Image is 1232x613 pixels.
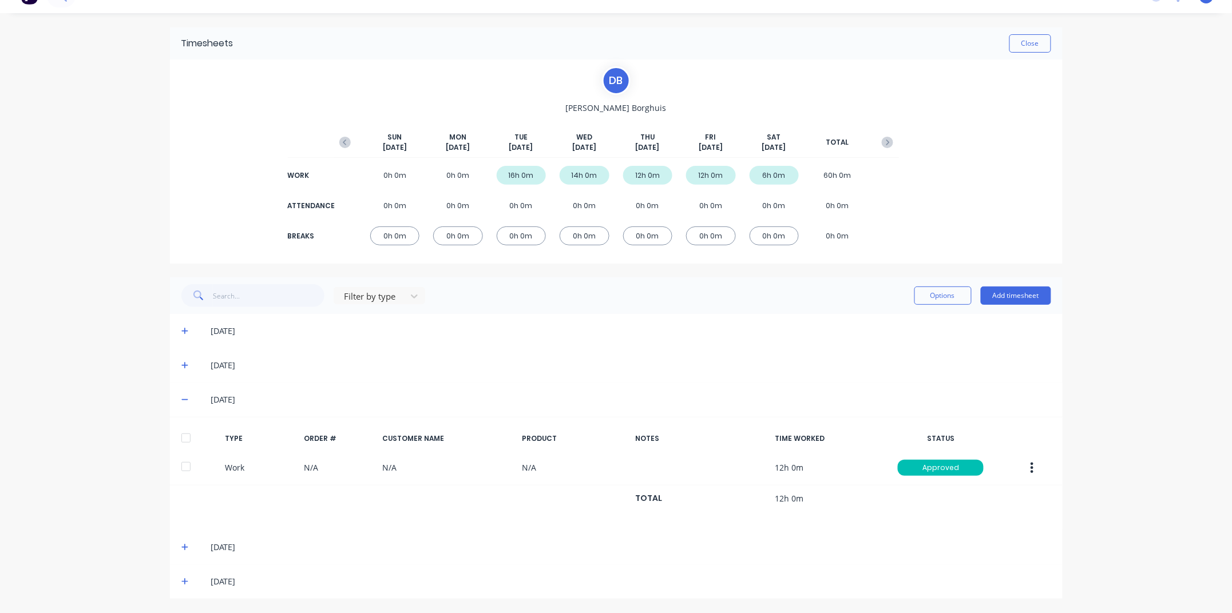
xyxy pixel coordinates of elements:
div: 0h 0m [686,196,736,215]
div: 0h 0m [497,226,546,245]
span: TUE [514,132,528,142]
div: D B [602,66,631,95]
span: [PERSON_NAME] Borghuis [566,102,667,114]
span: FRI [706,132,716,142]
span: THU [640,132,655,142]
span: [DATE] [383,142,407,153]
div: 0h 0m [433,196,483,215]
span: [DATE] [446,142,470,153]
div: 0h 0m [623,226,673,245]
button: Close [1009,34,1051,53]
span: WED [576,132,592,142]
div: TYPE [225,433,295,444]
div: 0h 0m [370,166,420,185]
div: 0h 0m [497,196,546,215]
div: 0h 0m [686,226,736,245]
span: [DATE] [636,142,660,153]
div: 12h 0m [623,166,673,185]
span: SUN [387,132,402,142]
div: 0h 0m [750,226,799,245]
div: 0h 0m [433,166,483,185]
div: BREAKS [288,231,334,241]
div: [DATE] [211,575,1051,588]
div: [DATE] [211,359,1051,372]
span: SAT [767,132,781,142]
div: [DATE] [211,325,1051,337]
div: NOTES [636,433,766,444]
span: [DATE] [572,142,596,153]
div: Approved [898,460,984,476]
div: STATUS [889,433,993,444]
div: 0h 0m [813,226,862,245]
div: 0h 0m [813,196,862,215]
div: ATTENDANCE [288,201,334,211]
div: PRODUCT [522,433,626,444]
div: 0h 0m [750,196,799,215]
div: Timesheets [181,37,233,50]
div: 14h 0m [560,166,609,185]
button: Options [914,286,972,305]
div: 0h 0m [370,196,420,215]
div: 0h 0m [370,226,420,245]
div: TIME WORKED [775,433,880,444]
span: [DATE] [509,142,533,153]
div: 6h 0m [750,166,799,185]
input: Search... [213,284,324,307]
div: ORDER # [304,433,374,444]
div: CUSTOMER NAME [382,433,513,444]
div: 0h 0m [560,226,609,245]
div: [DATE] [211,541,1051,554]
div: 0h 0m [560,196,609,215]
div: [DATE] [211,393,1051,406]
span: TOTAL [826,137,849,148]
span: [DATE] [762,142,786,153]
span: MON [449,132,466,142]
div: WORK [288,170,334,181]
div: 12h 0m [686,166,736,185]
div: 60h 0m [813,166,862,185]
div: 16h 0m [497,166,546,185]
span: [DATE] [699,142,723,153]
button: Add timesheet [981,286,1051,305]
div: 0h 0m [623,196,673,215]
div: 0h 0m [433,226,483,245]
